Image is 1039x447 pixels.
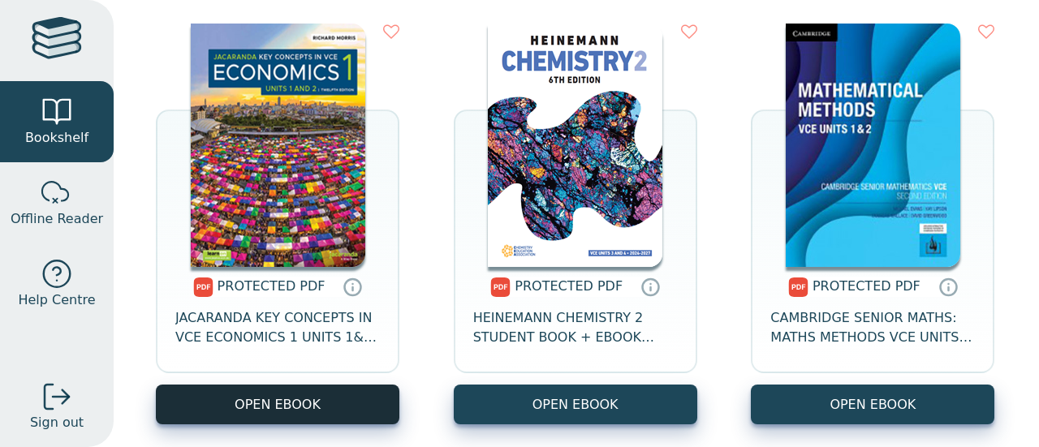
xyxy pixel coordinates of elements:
[786,24,960,267] img: 6291a885-a9a2-4028-9f48-02f160d570f0.jpg
[18,290,95,310] span: Help Centre
[193,277,213,297] img: pdf.svg
[191,24,365,267] img: 5b250172-b074-42fd-ab43-0c0ebe21f5aa.png
[640,277,660,296] a: Protected PDFs cannot be printed, copied or shared. They can be accessed online through Education...
[175,308,380,347] span: JACARANDA KEY CONCEPTS IN VCE ECONOMICS 1 UNITS 1&2 LEARNON + PRINT 12E
[770,308,975,347] span: CAMBRIDGE SENIOR MATHS: MATHS METHODS VCE UNITS 1&2
[156,385,399,424] a: OPEN EBOOK
[218,278,325,294] span: PROTECTED PDF
[473,308,678,347] span: HEINEMANN CHEMISTRY 2 STUDENT BOOK + EBOOK WITH ONLINE ASSESSMENT 6E
[751,385,994,424] a: OPEN EBOOK
[788,277,808,297] img: pdf.svg
[25,128,88,148] span: Bookshelf
[490,277,511,297] img: pdf.svg
[454,385,697,424] a: OPEN EBOOK
[515,278,623,294] span: PROTECTED PDF
[938,277,958,296] a: Protected PDFs cannot be printed, copied or shared. They can be accessed online through Education...
[488,24,662,267] img: 07625a2d-ce25-488e-b616-dc4bba152468.png
[11,209,103,229] span: Offline Reader
[343,277,362,296] a: Protected PDFs cannot be printed, copied or shared. They can be accessed online through Education...
[813,278,920,294] span: PROTECTED PDF
[30,413,84,432] span: Sign out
